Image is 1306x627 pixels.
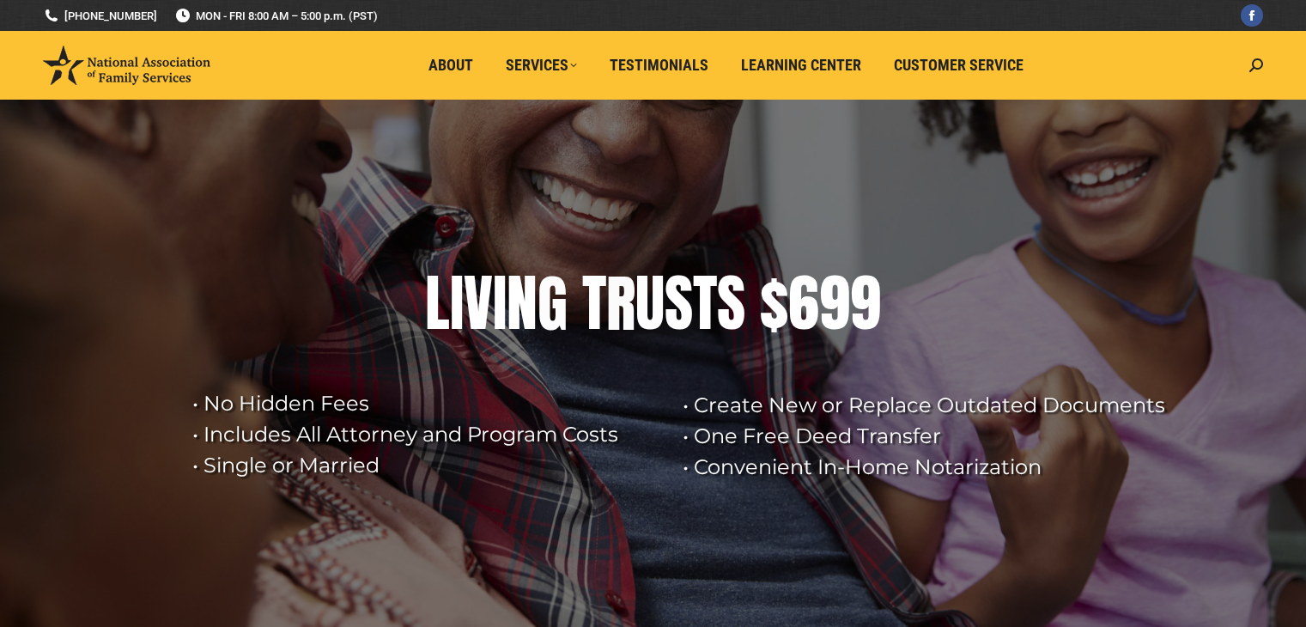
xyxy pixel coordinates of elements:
a: [PHONE_NUMBER] [43,8,157,24]
a: Learning Center [729,49,873,82]
div: S [717,269,745,338]
div: 9 [819,269,850,338]
div: S [665,269,693,338]
img: National Association of Family Services [43,46,210,85]
rs-layer: • No Hidden Fees • Includes All Attorney and Program Costs • Single or Married [192,388,661,481]
a: Testimonials [598,49,720,82]
span: Learning Center [741,56,861,75]
div: T [693,269,717,338]
a: Facebook page opens in new window [1241,4,1263,27]
div: I [493,269,507,338]
div: $ [760,269,788,338]
span: Customer Service [894,56,1024,75]
div: I [450,269,464,338]
div: G [538,270,568,338]
div: V [464,269,493,338]
div: U [635,269,665,338]
span: Services [506,56,577,75]
rs-layer: • Create New or Replace Outdated Documents • One Free Deed Transfer • Convenient In-Home Notariza... [683,390,1181,483]
div: 9 [850,269,881,338]
div: 6 [788,269,819,338]
span: Testimonials [610,56,708,75]
div: L [425,269,450,338]
span: MON - FRI 8:00 AM – 5:00 p.m. (PST) [174,8,378,24]
div: T [582,269,606,338]
a: About [416,49,485,82]
div: N [507,269,538,338]
div: R [606,270,635,338]
a: Customer Service [882,49,1036,82]
span: About [428,56,473,75]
